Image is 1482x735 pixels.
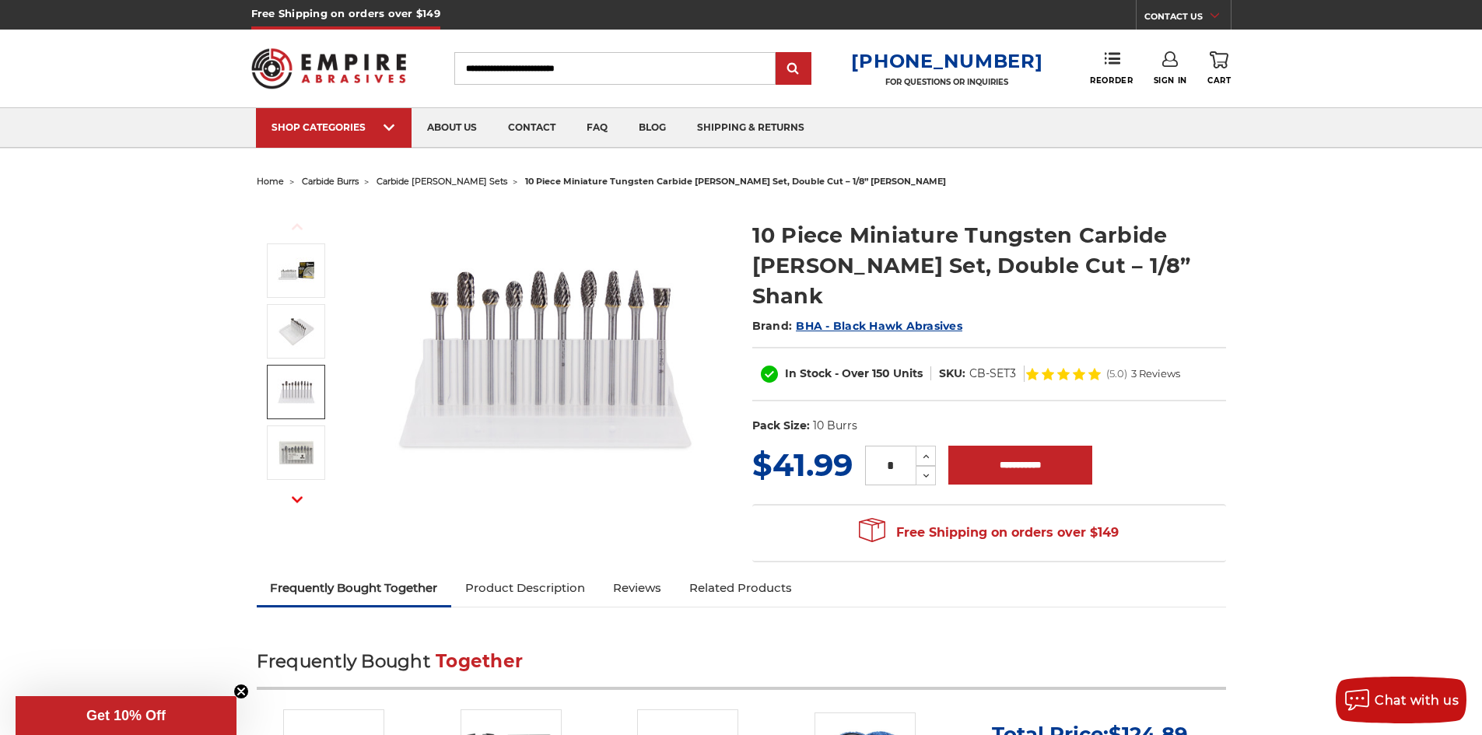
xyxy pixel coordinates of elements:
span: $41.99 [752,446,853,484]
a: home [257,176,284,187]
button: Next [279,483,316,516]
a: Reviews [599,571,675,605]
dt: Pack Size: [752,418,810,434]
span: Free Shipping on orders over $149 [859,517,1119,548]
span: Together [436,650,523,672]
a: Product Description [451,571,599,605]
a: CONTACT US [1144,8,1231,30]
img: BHA Double Cut Mini Carbide Burr Set, 1/8" Shank [390,204,701,515]
span: In Stock [785,366,832,380]
span: Reorder [1090,75,1133,86]
img: Empire Abrasives [251,38,407,99]
a: BHA - Black Hawk Abrasives [796,319,962,333]
dt: SKU: [939,366,965,382]
span: (5.0) [1106,369,1127,379]
span: 3 Reviews [1131,369,1180,379]
span: Frequently Bought [257,650,430,672]
a: carbide burrs [302,176,359,187]
img: mini carbide burr set [277,312,316,351]
img: mini die grinder bit variety back [277,373,316,411]
a: shipping & returns [681,108,820,148]
a: Frequently Bought Together [257,571,452,605]
div: SHOP CATEGORIES [272,121,396,133]
div: Get 10% OffClose teaser [16,696,236,735]
h1: 10 Piece Miniature Tungsten Carbide [PERSON_NAME] Set, Double Cut – 1/8” Shank [752,220,1226,311]
img: BHA Double Cut Mini Carbide Burr Set, 1/8" Shank [277,251,316,290]
span: - Over [835,366,869,380]
span: 150 [872,366,890,380]
img: dremel bit set [277,433,316,472]
span: Chat with us [1375,693,1459,708]
a: Related Products [675,571,806,605]
dd: CB-SET3 [969,366,1016,382]
a: carbide [PERSON_NAME] sets [377,176,507,187]
p: FOR QUESTIONS OR INQUIRIES [851,77,1042,87]
a: about us [412,108,492,148]
button: Previous [279,210,316,243]
span: Sign In [1154,75,1187,86]
span: Cart [1207,75,1231,86]
a: [PHONE_NUMBER] [851,50,1042,72]
span: Brand: [752,319,793,333]
a: Reorder [1090,51,1133,85]
a: blog [623,108,681,148]
dd: 10 Burrs [813,418,857,434]
span: Get 10% Off [86,708,166,723]
span: 10 piece miniature tungsten carbide [PERSON_NAME] set, double cut – 1/8” [PERSON_NAME] [525,176,946,187]
button: Chat with us [1336,677,1466,723]
span: Units [893,366,923,380]
button: Close teaser [233,684,249,699]
a: Cart [1207,51,1231,86]
a: contact [492,108,571,148]
a: faq [571,108,623,148]
input: Submit [778,54,809,85]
